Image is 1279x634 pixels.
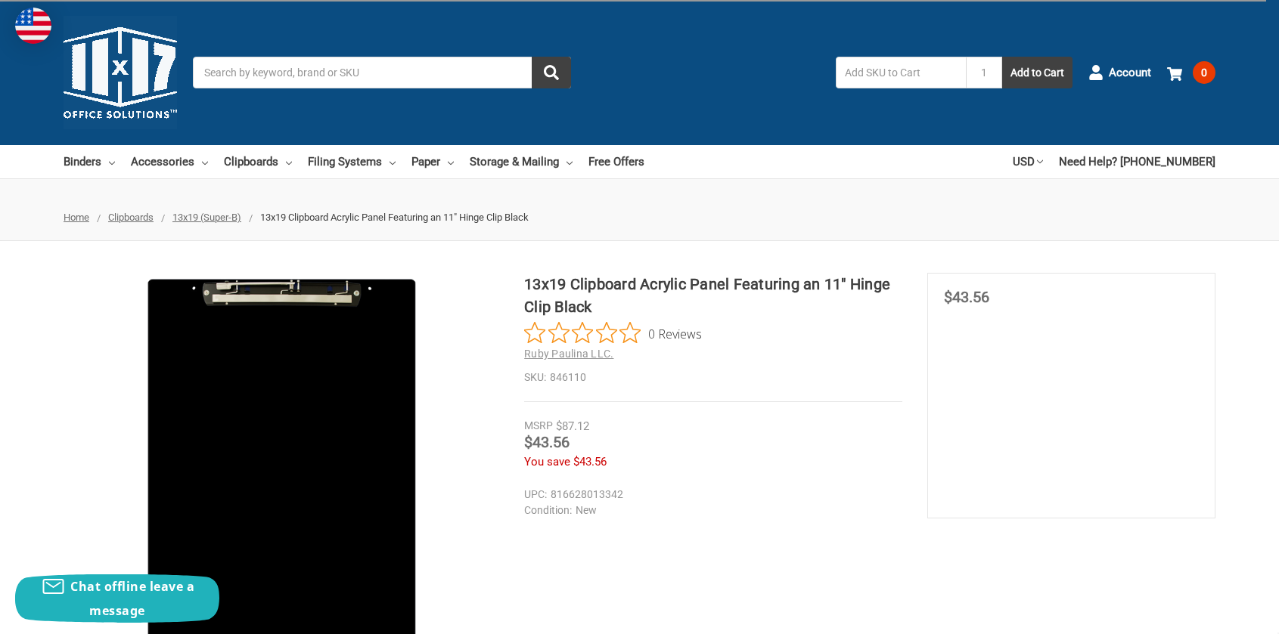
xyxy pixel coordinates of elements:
[524,418,553,434] div: MSRP
[64,145,115,178] a: Binders
[131,145,208,178] a: Accessories
[172,212,241,223] a: 13x19 (Super-B)
[524,503,572,518] dt: Condition:
[224,145,292,178] a: Clipboards
[524,433,570,451] span: $43.56
[308,145,396,178] a: Filing Systems
[260,212,529,223] span: 13x19 Clipboard Acrylic Panel Featuring an 11" Hinge Clip Black
[836,57,966,88] input: Add SKU to Cart
[70,578,194,619] span: Chat offline leave a message
[193,57,571,88] input: Search by keyword, brand or SKU
[15,8,51,44] img: duty and tax information for United States
[524,348,613,360] a: Ruby Paulina LLC.
[524,487,547,503] dt: UPC:
[524,322,702,345] button: Rated 0 out of 5 stars from 0 reviews. Jump to reviews.
[64,212,89,223] a: Home
[1059,145,1215,178] a: Need Help? [PHONE_NUMBER]
[64,16,177,129] img: 11x17.com
[573,455,607,469] span: $43.56
[524,370,902,385] dd: 846110
[648,322,702,345] span: 0 Reviews
[1193,61,1215,84] span: 0
[524,503,896,518] dd: New
[588,145,644,178] a: Free Offers
[108,212,154,223] a: Clipboards
[411,145,454,178] a: Paper
[1002,57,1073,88] button: Add to Cart
[524,273,902,318] h1: 13x19 Clipboard Acrylic Panel Featuring an 11" Hinge Clip Black
[1167,53,1215,92] a: 0
[524,455,570,469] span: You save
[524,370,546,385] dt: SKU:
[944,288,989,306] span: $43.56
[1088,53,1151,92] a: Account
[470,145,573,178] a: Storage & Mailing
[556,419,589,433] span: $87.12
[1109,64,1151,82] span: Account
[15,574,219,623] button: Chat offline leave a message
[1013,145,1043,178] a: USD
[524,487,896,503] dd: 816628013342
